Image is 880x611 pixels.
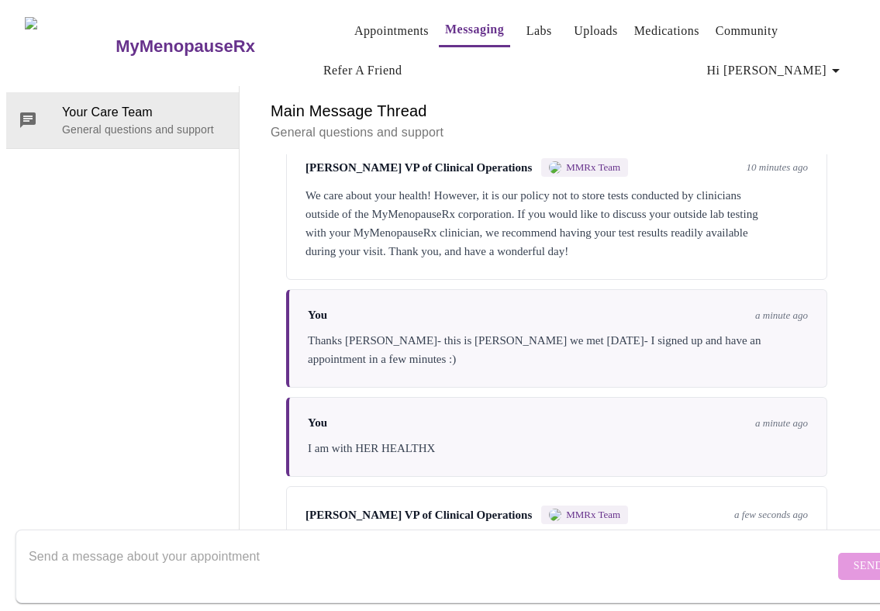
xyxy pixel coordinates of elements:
[445,19,504,40] a: Messaging
[549,509,561,521] img: MMRX
[308,331,808,368] div: Thanks [PERSON_NAME]- this is [PERSON_NAME] we met [DATE]- I signed up and have an appointment in...
[317,55,409,86] button: Refer a Friend
[566,509,620,521] span: MMRx Team
[305,186,808,261] div: We care about your health! However, it is our policy not to store tests conducted by clinicians o...
[308,439,808,457] div: I am with HER HEALTHX
[526,20,552,42] a: Labs
[514,16,564,47] button: Labs
[323,60,402,81] a: Refer a Friend
[62,122,226,137] p: General questions and support
[755,417,808,430] span: a minute ago
[734,509,808,521] span: a few seconds ago
[701,55,851,86] button: Hi [PERSON_NAME]
[348,16,435,47] button: Appointments
[716,20,778,42] a: Community
[25,17,114,75] img: MyMenopauseRx Logo
[308,309,327,322] span: You
[707,60,845,81] span: Hi [PERSON_NAME]
[305,161,532,174] span: [PERSON_NAME] VP of Clinical Operations
[566,161,620,174] span: MMRx Team
[29,541,834,591] textarea: Send a message about your appointment
[549,161,561,174] img: MMRX
[747,161,808,174] span: 10 minutes ago
[354,20,429,42] a: Appointments
[628,16,706,47] button: Medications
[6,92,239,148] div: Your Care TeamGeneral questions and support
[271,123,843,142] p: General questions and support
[574,20,618,42] a: Uploads
[305,509,532,522] span: [PERSON_NAME] VP of Clinical Operations
[62,103,226,122] span: Your Care Team
[755,309,808,322] span: a minute ago
[114,19,317,74] a: MyMenopauseRx
[116,36,255,57] h3: MyMenopauseRx
[568,16,624,47] button: Uploads
[271,98,843,123] h6: Main Message Thread
[634,20,699,42] a: Medications
[439,14,510,47] button: Messaging
[308,416,327,430] span: You
[709,16,785,47] button: Community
